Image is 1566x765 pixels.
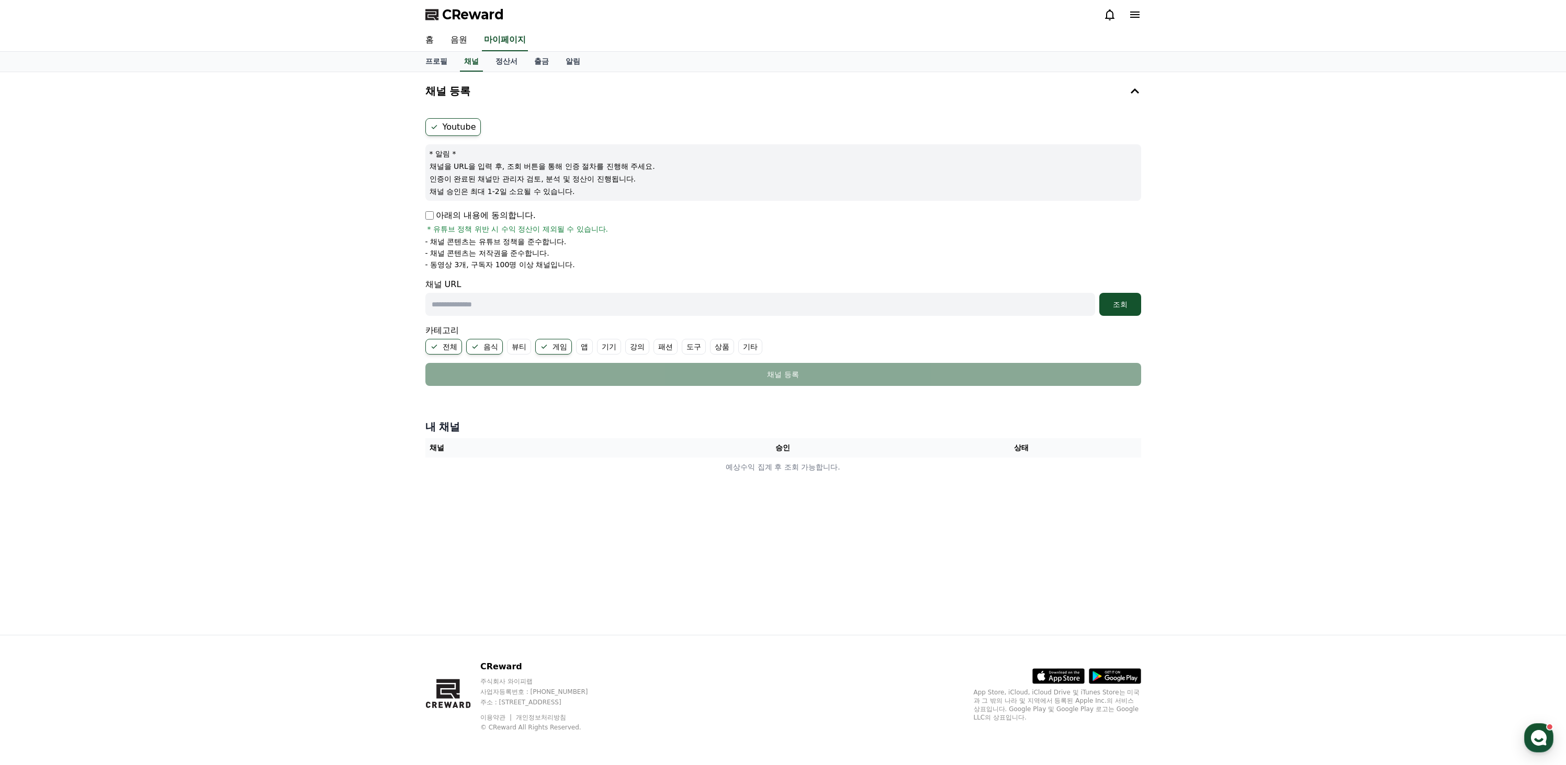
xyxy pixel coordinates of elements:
a: 출금 [526,52,557,72]
p: 주식회사 와이피랩 [480,677,608,686]
p: 아래의 내용에 동의합니다. [425,209,536,222]
a: 마이페이지 [482,29,528,51]
p: - 동영상 3개, 구독자 100명 이상 채널입니다. [425,259,575,270]
div: 조회 [1103,299,1137,310]
label: 전체 [425,339,462,355]
button: 조회 [1099,293,1141,316]
button: 채널 등록 [421,76,1145,106]
th: 상태 [902,438,1141,458]
a: 프로필 [417,52,456,72]
label: 뷰티 [507,339,531,355]
label: Youtube [425,118,481,136]
span: 설정 [162,347,174,356]
div: 채널 URL [425,278,1141,316]
label: 게임 [535,339,572,355]
a: 개인정보처리방침 [516,714,566,721]
a: 대화 [69,332,135,358]
label: 상품 [710,339,734,355]
p: - 채널 콘텐츠는 저작권을 준수합니다. [425,248,549,258]
a: 홈 [417,29,442,51]
th: 승인 [663,438,902,458]
a: 채널 [460,52,483,72]
a: 설정 [135,332,201,358]
a: 음원 [442,29,476,51]
p: 주소 : [STREET_ADDRESS] [480,698,608,706]
label: 앱 [576,339,593,355]
p: - 채널 콘텐츠는 유튜브 정책을 준수합니다. [425,236,567,247]
span: 대화 [96,348,108,356]
span: * 유튜브 정책 위반 시 수익 정산이 제외될 수 있습니다. [427,224,609,234]
p: 채널 승인은 최대 1-2일 소요될 수 있습니다. [430,186,1137,197]
label: 기기 [597,339,621,355]
label: 기타 [738,339,762,355]
a: 정산서 [487,52,526,72]
label: 음식 [466,339,503,355]
p: App Store, iCloud, iCloud Drive 및 iTunes Store는 미국과 그 밖의 나라 및 지역에서 등록된 Apple Inc.의 서비스 상표입니다. Goo... [974,688,1141,722]
th: 채널 [425,438,664,458]
p: 인증이 완료된 채널만 관리자 검토, 분석 및 정산이 진행됩니다. [430,174,1137,184]
div: 카테고리 [425,324,1141,355]
label: 도구 [682,339,706,355]
td: 예상수익 집계 후 조회 가능합니다. [425,458,1141,477]
p: © CReward All Rights Reserved. [480,723,608,732]
p: 사업자등록번호 : [PHONE_NUMBER] [480,688,608,696]
span: 홈 [33,347,39,356]
label: 패션 [654,339,678,355]
h4: 채널 등록 [425,85,471,97]
a: 이용약관 [480,714,513,721]
a: CReward [425,6,504,23]
label: 강의 [625,339,649,355]
p: CReward [480,660,608,673]
a: 알림 [557,52,589,72]
p: 채널을 URL을 입력 후, 조회 버튼을 통해 인증 절차를 진행해 주세요. [430,161,1137,172]
a: 홈 [3,332,69,358]
button: 채널 등록 [425,363,1141,386]
div: 채널 등록 [446,369,1120,380]
span: CReward [442,6,504,23]
h4: 내 채널 [425,419,1141,434]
